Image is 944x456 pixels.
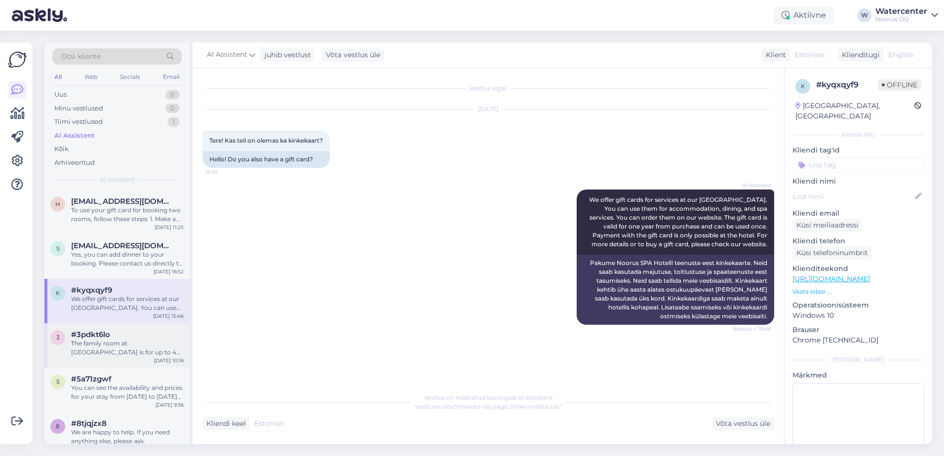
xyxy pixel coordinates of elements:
[71,330,110,339] span: #3pdkt6lo
[261,50,311,60] div: juhib vestlust
[733,325,771,333] span: Nähtud ✓ 15:46
[792,246,872,260] div: Küsi telefoninumbrit
[71,286,112,295] span: #kyqxqyf9
[82,71,100,83] div: Web
[54,144,69,154] div: Kõik
[793,191,913,202] input: Lisa nimi
[71,383,184,401] div: You can see the availability and prices for your stay from [DATE] to [DATE] on our booking page. ...
[875,15,927,23] div: Noorus OÜ
[875,7,938,23] a: WatercenterNoorus OÜ
[161,71,182,83] div: Email
[55,200,60,208] span: h
[792,176,924,187] p: Kliendi nimi
[838,50,880,60] div: Klienditugi
[875,7,927,15] div: Watercenter
[508,403,562,410] i: „Võtke vestlus üle”
[792,208,924,219] p: Kliendi email
[816,79,878,91] div: # kyqxqyf9
[202,418,246,429] div: Kliendi keel
[202,84,774,93] div: Vestlus algas
[209,137,323,144] span: Tere! Kas teil on olemas ka kinkekaart?
[858,8,871,22] div: W
[792,145,924,155] p: Kliendi tag'id
[52,71,64,83] div: All
[71,206,184,224] div: To use your gift card for booking two rooms, follow these steps: 1. Make a reservation on our web...
[322,48,384,62] div: Võta vestlus üle
[71,419,107,428] span: #8tjqjzx8
[712,417,774,430] div: Võta vestlus üle
[254,418,284,429] span: Estonian
[8,50,27,69] img: Askly Logo
[792,310,924,321] p: Windows 10
[153,312,184,320] div: [DATE] 15:46
[56,289,60,297] span: k
[801,82,805,90] span: k
[167,117,180,127] div: 1
[54,158,95,168] div: Arhiveeritud
[71,197,174,206] span: heidyvaab@gmail.com
[71,250,184,268] div: Yes, you can add dinner to your booking. Please contact us directly to change your reservation an...
[54,131,95,141] div: AI Assistent
[202,151,330,168] div: Hello! Do you also have a gift card?
[792,219,863,232] div: Küsi meiliaadressi
[56,422,60,430] span: 8
[792,130,924,139] div: Kliendi info
[71,241,174,250] span: Sigridansu@gmail.com
[71,339,184,357] div: The family room at [GEOGRAPHIC_DATA] is for up to 4 people and is perfect for families. Your chil...
[792,370,924,380] p: Märkmed
[792,264,924,274] p: Klienditeekond
[792,287,924,296] p: Vaata edasi ...
[54,90,67,100] div: Uus
[118,71,142,83] div: Socials
[795,101,914,121] div: [GEOGRAPHIC_DATA], [GEOGRAPHIC_DATA]
[61,51,101,62] span: Otsi kliente
[155,224,184,231] div: [DATE] 11:25
[100,175,135,184] span: AI Assistent
[878,79,921,90] span: Offline
[165,90,180,100] div: 0
[792,274,870,283] a: [URL][DOMAIN_NAME]
[202,105,774,114] div: [DATE]
[792,236,924,246] p: Kliendi telefon
[71,428,184,446] div: We are happy to help. If you need anything else, please ask.
[589,196,769,248] span: We offer gift cards for services at our [GEOGRAPHIC_DATA]. You can use them for accommodation, di...
[577,255,774,325] div: Pakume Noorus SPA Hotelli teenuste eest kinkekaarte. Neid saab kasutada majutuse, toitlustuse ja ...
[792,325,924,335] p: Brauser
[734,182,771,189] span: AI Assistent
[792,355,924,364] div: [PERSON_NAME]
[54,117,103,127] div: Tiimi vestlused
[71,375,112,383] span: #5a71zgwf
[56,334,60,341] span: 3
[71,295,184,312] div: We offer gift cards for services at our [GEOGRAPHIC_DATA]. You can use them for accommodation, di...
[56,245,60,252] span: S
[794,50,825,60] span: Estonian
[207,49,247,60] span: AI Assistent
[165,104,180,114] div: 0
[888,50,914,60] span: English
[762,50,786,60] div: Klient
[792,157,924,172] input: Lisa tag
[792,300,924,310] p: Operatsioonisüsteem
[56,378,60,385] span: 5
[156,401,184,409] div: [DATE] 9:36
[774,6,834,24] div: Aktiivne
[205,168,242,176] span: 15:45
[792,335,924,345] p: Chrome [TECHNICAL_ID]
[54,104,103,114] div: Minu vestlused
[154,357,184,364] div: [DATE] 10:16
[415,403,562,410] span: Vestluse ülevõtmiseks vajutage
[424,394,553,401] span: Vestlus on määratud kasutajale AI Assistent
[154,268,184,275] div: [DATE] 16:52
